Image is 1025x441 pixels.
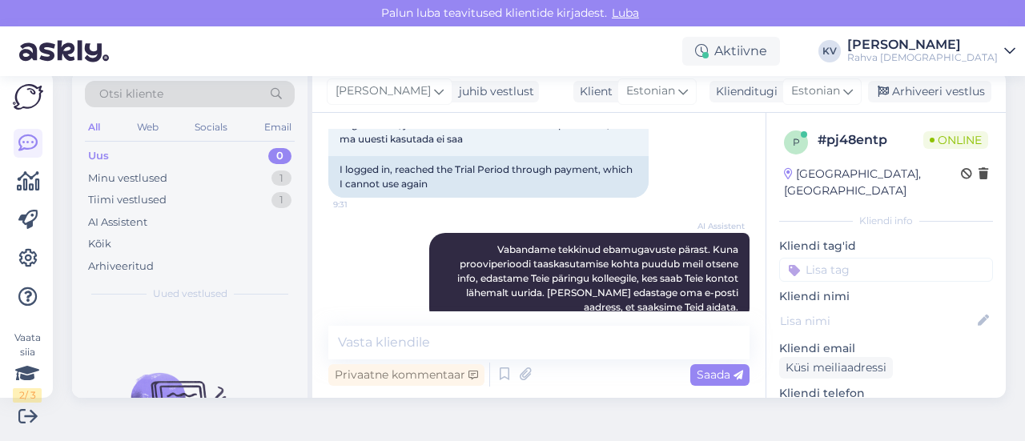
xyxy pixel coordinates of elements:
div: juhib vestlust [452,83,534,100]
div: Arhiveeri vestlus [868,81,991,102]
div: KV [818,40,841,62]
div: [PERSON_NAME] [847,38,998,51]
p: Kliendi tag'id [779,238,993,255]
div: Rahva [DEMOGRAPHIC_DATA] [847,51,998,64]
p: Kliendi email [779,340,993,357]
span: Otsi kliente [99,86,163,102]
div: I logged in, reached the Trial Period through payment, which I cannot use again [328,156,649,198]
span: Online [923,131,988,149]
div: 1 [271,192,291,208]
p: Kliendi telefon [779,385,993,402]
span: AI Assistent [685,220,745,232]
div: Klienditugi [709,83,778,100]
span: Estonian [791,82,840,100]
span: Vabandame tekkinud ebamugavuste pärast. Kuna prooviperioodi taaskasutamise kohta puudub meil otse... [457,243,741,313]
span: Estonian [626,82,675,100]
div: Email [261,117,295,138]
div: Küsi meiliaadressi [779,357,893,379]
span: Luba [607,6,644,20]
div: # pj48entp [818,130,923,150]
a: [PERSON_NAME]Rahva [DEMOGRAPHIC_DATA] [847,38,1015,64]
div: Minu vestlused [88,170,167,186]
div: Arhiveeritud [88,259,154,275]
span: p [793,136,800,148]
div: Klient [573,83,613,100]
div: All [85,117,103,138]
div: 1 [271,170,291,186]
div: Kõik [88,236,111,252]
p: Kliendi nimi [779,288,993,305]
div: Socials [191,117,231,138]
div: Aktiivne [682,37,780,66]
input: Lisa nimi [780,312,975,330]
div: Kliendi info [779,214,993,228]
div: 2 / 3 [13,388,42,403]
div: Web [134,117,162,138]
div: [GEOGRAPHIC_DATA], [GEOGRAPHIC_DATA] [784,166,961,199]
div: Uus [88,148,109,164]
span: Saada [697,367,743,382]
input: Lisa tag [779,258,993,282]
div: Vaata siia [13,331,42,403]
span: [PERSON_NAME] [336,82,431,100]
div: AI Assistent [88,214,147,231]
img: Askly Logo [13,84,43,110]
div: Privaatne kommentaar [328,364,484,386]
span: Uued vestlused [153,287,227,301]
div: 0 [268,148,291,164]
span: 9:31 [333,198,393,210]
div: Tiimi vestlused [88,192,167,208]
